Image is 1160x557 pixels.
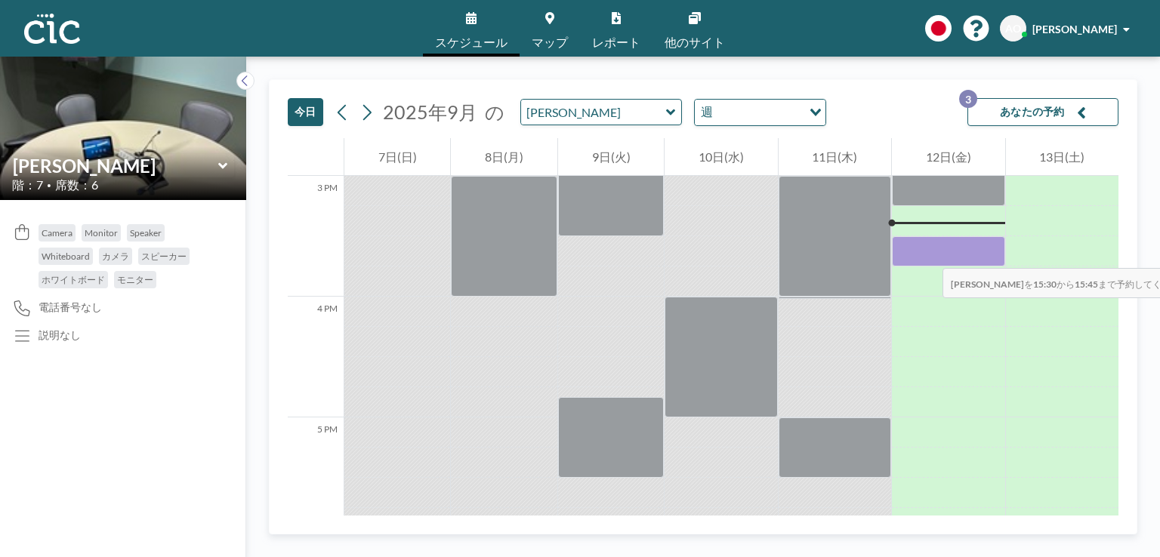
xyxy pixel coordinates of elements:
span: の [485,100,504,124]
div: 10日(水) [665,138,777,176]
div: 9日(火) [558,138,664,176]
span: 他のサイト [665,36,725,48]
span: AO [1005,22,1021,35]
span: 週 [698,103,716,122]
span: • [47,180,51,190]
span: Whiteboard [42,251,90,262]
b: 15:45 [1075,278,1098,290]
span: カメラ [102,251,129,262]
span: 席数：6 [55,177,98,192]
input: Search for option [717,103,801,122]
span: Monitor [85,227,118,238]
div: 5 PM [288,417,344,538]
span: スケジュール [435,36,507,48]
div: 説明なし [39,328,81,342]
button: 今日 [288,98,323,126]
span: Camera [42,227,72,238]
div: 4 PM [288,297,344,417]
div: 13日(土) [1006,138,1118,176]
div: 3 PM [288,176,344,297]
img: organization-logo [24,14,80,44]
div: 7日(日) [344,138,450,176]
span: [PERSON_NAME] [1032,23,1117,35]
b: [PERSON_NAME] [951,278,1024,290]
span: 2025年9月 [383,100,477,123]
span: モニター [117,274,153,285]
b: 15:30 [1033,278,1057,290]
div: Search for option [695,100,825,125]
span: 階：7 [12,177,43,192]
span: レポート [592,36,640,48]
span: スピーカー [141,251,187,262]
span: Speaker [130,227,162,238]
span: マップ [532,36,568,48]
span: 電話番号なし [39,300,102,314]
input: Yuki [13,155,218,177]
div: 11日(木) [779,138,891,176]
div: 8日(月) [451,138,557,176]
input: Yuki [521,100,666,125]
button: あなたの予約3 [967,98,1118,126]
p: 3 [959,90,977,108]
span: ホワイトボード [42,274,105,285]
div: 12日(金) [892,138,1004,176]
